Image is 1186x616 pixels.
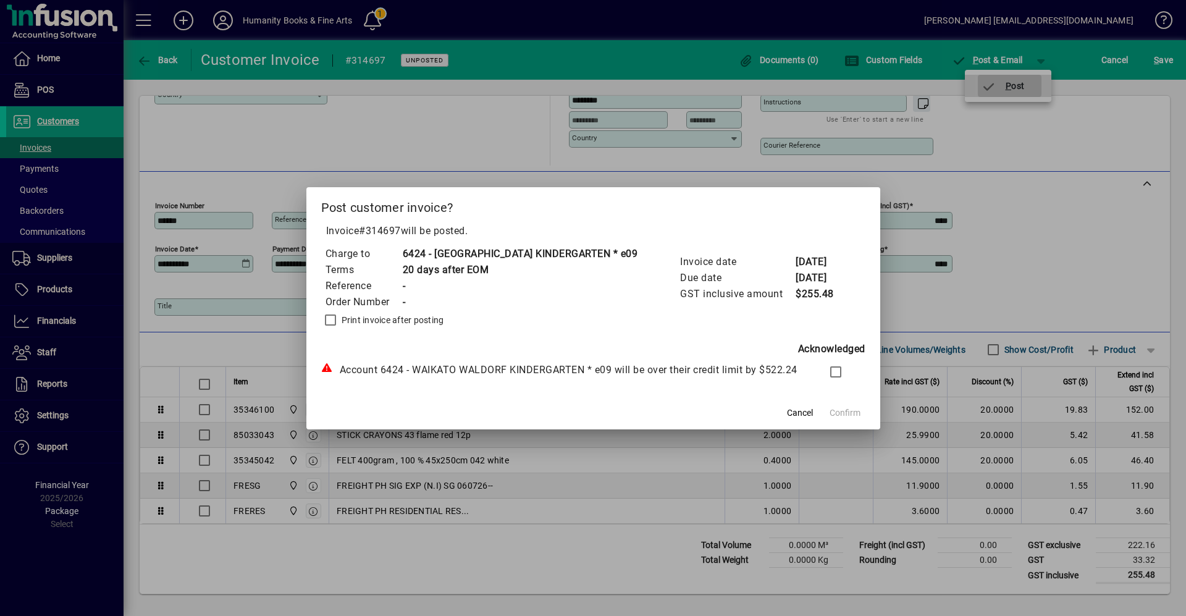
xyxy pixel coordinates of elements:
td: Reference [325,278,402,294]
td: - [402,294,638,310]
td: Order Number [325,294,402,310]
td: GST inclusive amount [679,286,795,302]
td: $255.48 [795,286,844,302]
label: Print invoice after posting [339,314,444,326]
td: 6424 - [GEOGRAPHIC_DATA] KINDERGARTEN * e09 [402,246,638,262]
div: Account 6424 - WAIKATO WALDORF KINDERGARTEN * e09 will be over their credit limit by $522.24 [321,363,805,378]
span: Cancel [787,407,813,420]
td: Invoice date [679,254,795,270]
h2: Post customer invoice? [306,187,880,223]
td: [DATE] [795,270,844,286]
td: - [402,278,638,294]
button: Cancel [780,402,820,424]
td: Charge to [325,246,402,262]
td: 20 days after EOM [402,262,638,278]
td: Due date [679,270,795,286]
span: #314697 [359,225,401,237]
td: [DATE] [795,254,844,270]
td: Terms [325,262,402,278]
div: Acknowledged [321,342,865,357]
p: Invoice will be posted . [321,224,865,238]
